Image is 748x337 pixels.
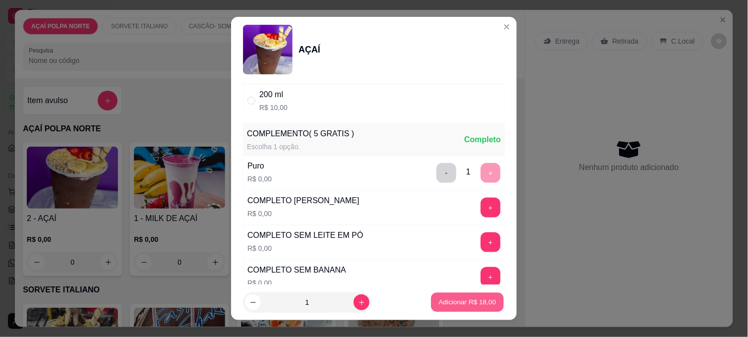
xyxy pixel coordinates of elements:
div: COMPLETO SEM LEITE EM PÓ [248,229,364,241]
img: product-image [243,25,293,74]
button: Adicionar R$ 18,00 [431,293,504,312]
div: Escolha 1 opção. [247,142,354,152]
p: R$ 0,00 [248,243,364,253]
div: COMPLEMENTO( 5 GRATIS ) [247,128,354,140]
div: AÇAÍ [299,43,320,56]
button: increase-product-quantity [354,294,370,310]
p: Adicionar R$ 18,00 [439,297,497,307]
div: COMPLETO [PERSON_NAME] [248,195,360,207]
p: R$ 0,00 [248,209,360,219]
p: R$ 10,00 [259,103,288,112]
button: add [481,267,500,287]
button: delete [436,163,456,183]
button: add [481,198,500,218]
button: decrease-product-quantity [245,294,261,310]
button: Close [499,19,515,35]
div: COMPLETO SEM BANANA [248,264,346,276]
div: Puro [248,160,272,172]
div: 200 ml [259,89,288,101]
p: R$ 0,00 [248,278,346,288]
div: 1 [466,166,471,178]
p: R$ 0,00 [248,174,272,184]
button: add [481,232,500,252]
div: Completo [464,134,501,146]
